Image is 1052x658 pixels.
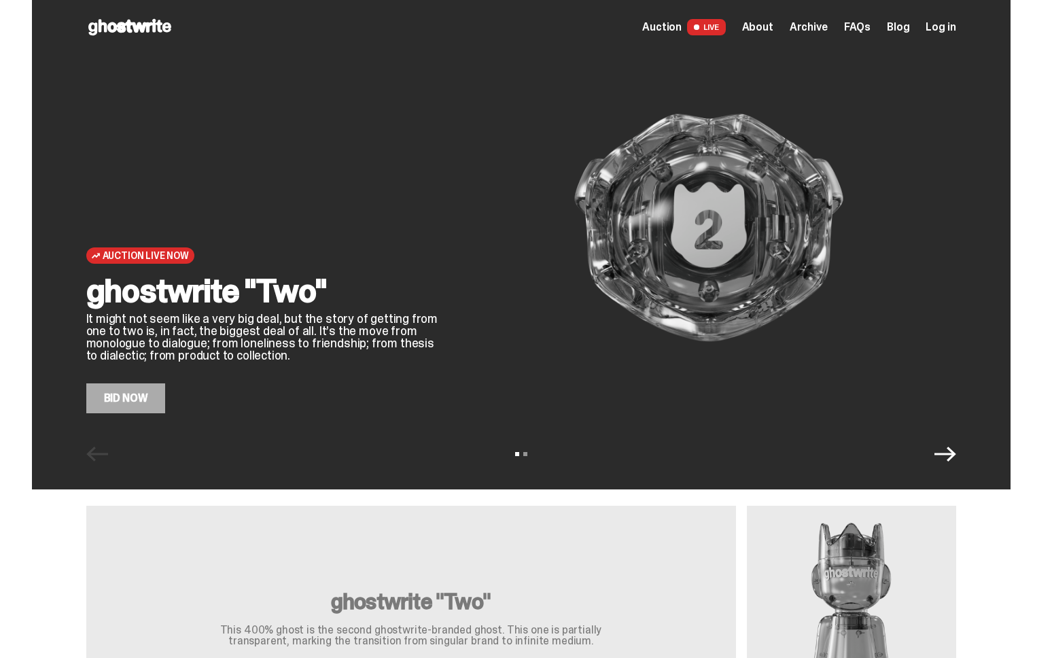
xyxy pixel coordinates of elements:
[194,625,629,646] p: This 400% ghost is the second ghostwrite-branded ghost. This one is partially transparent, markin...
[790,22,828,33] a: Archive
[742,22,773,33] a: About
[642,22,682,33] span: Auction
[926,22,955,33] a: Log in
[887,22,909,33] a: Blog
[934,443,956,465] button: Next
[642,19,725,35] a: Auction LIVE
[86,383,166,413] a: Bid Now
[86,313,440,362] p: It might not seem like a very big deal, but the story of getting from one to two is, in fact, the...
[523,452,527,456] button: View slide 2
[687,19,726,35] span: LIVE
[515,452,519,456] button: View slide 1
[194,591,629,612] h3: ghostwrite "Two"
[461,42,956,413] img: ghostwrite "Two"
[86,275,440,307] h2: ghostwrite "Two"
[103,250,189,261] span: Auction Live Now
[844,22,871,33] a: FAQs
